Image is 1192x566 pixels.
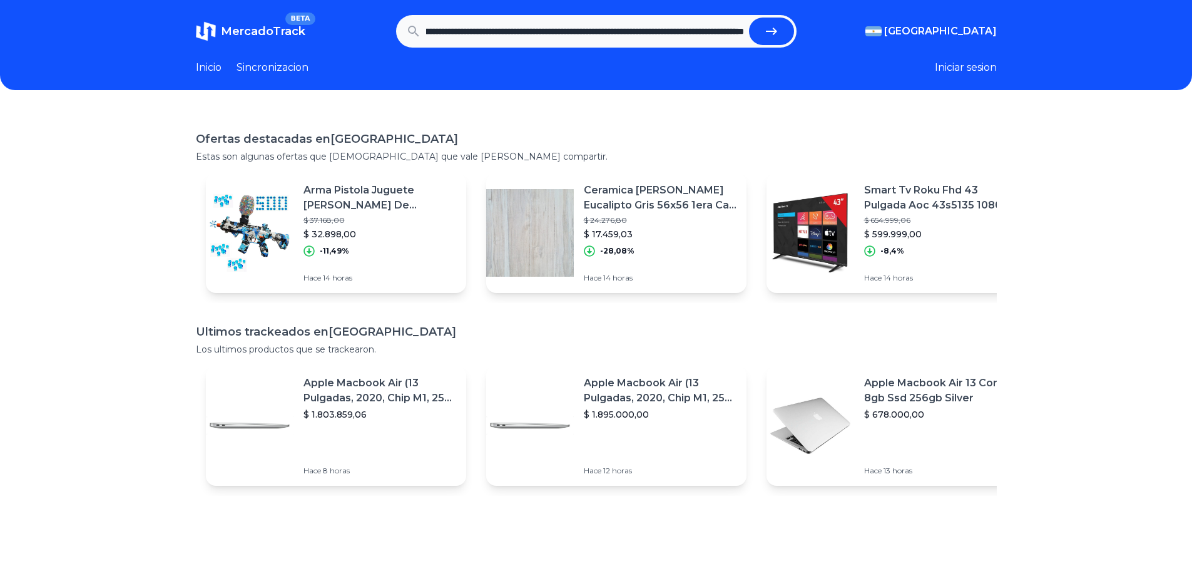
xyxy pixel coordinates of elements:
span: [GEOGRAPHIC_DATA] [884,24,997,39]
a: Featured imageCeramica [PERSON_NAME] Eucalipto Gris 56x56 1era Cal Premium$ 24.276,80$ 17.459,03-... [486,173,746,293]
p: $ 599.999,00 [864,228,1017,240]
a: MercadoTrackBETA [196,21,305,41]
a: Featured imageApple Macbook Air (13 Pulgadas, 2020, Chip M1, 256 Gb De Ssd, 8 Gb De Ram) - Plata$... [486,366,746,486]
h1: Ofertas destacadas en [GEOGRAPHIC_DATA] [196,130,997,148]
p: -11,49% [320,246,349,256]
img: Featured image [767,189,854,277]
p: $ 1.895.000,00 [584,408,736,421]
p: $ 17.459,03 [584,228,736,240]
h1: Ultimos trackeados en [GEOGRAPHIC_DATA] [196,323,997,341]
p: Apple Macbook Air 13 Core I5 8gb Ssd 256gb Silver [864,376,1017,406]
span: BETA [285,13,315,25]
p: Hace 14 horas [303,273,456,283]
a: Featured imageApple Macbook Air 13 Core I5 8gb Ssd 256gb Silver$ 678.000,00Hace 13 horas [767,366,1027,486]
p: Hace 14 horas [864,273,1017,283]
p: $ 678.000,00 [864,408,1017,421]
p: Estas son algunas ofertas que [DEMOGRAPHIC_DATA] que vale [PERSON_NAME] compartir. [196,150,997,163]
button: [GEOGRAPHIC_DATA] [865,24,997,39]
p: $ 24.276,80 [584,215,736,225]
p: $ 37.168,00 [303,215,456,225]
p: -8,4% [880,246,904,256]
p: Hace 14 horas [584,273,736,283]
span: MercadoTrack [221,24,305,38]
p: Apple Macbook Air (13 Pulgadas, 2020, Chip M1, 256 Gb De Ssd, 8 Gb De Ram) - Plata [303,376,456,406]
img: Featured image [486,382,574,470]
p: Hace 13 horas [864,466,1017,476]
img: Featured image [767,382,854,470]
p: Apple Macbook Air (13 Pulgadas, 2020, Chip M1, 256 Gb De Ssd, 8 Gb De Ram) - Plata [584,376,736,406]
a: Featured imageArma Pistola Juguete [PERSON_NAME] De Hidrogel Electrica Automatica$ 37.168,00$ 32.... [206,173,466,293]
a: Sincronizacion [237,60,308,75]
img: Argentina [865,26,882,36]
p: $ 1.803.859,06 [303,408,456,421]
p: Hace 12 horas [584,466,736,476]
a: Inicio [196,60,222,75]
img: Featured image [486,189,574,277]
p: $ 654.999,06 [864,215,1017,225]
button: Iniciar sesion [935,60,997,75]
p: $ 32.898,00 [303,228,456,240]
a: Featured imageApple Macbook Air (13 Pulgadas, 2020, Chip M1, 256 Gb De Ssd, 8 Gb De Ram) - Plata$... [206,366,466,486]
p: Smart Tv Roku Fhd 43 Pulgada Aoc 43s5135 1080p Dolby Tda Csi [864,183,1017,213]
p: Hace 8 horas [303,466,456,476]
img: Featured image [206,382,293,470]
a: Featured imageSmart Tv Roku Fhd 43 Pulgada Aoc 43s5135 1080p Dolby Tda Csi$ 654.999,06$ 599.999,0... [767,173,1027,293]
p: Ceramica [PERSON_NAME] Eucalipto Gris 56x56 1era Cal Premium [584,183,736,213]
img: MercadoTrack [196,21,216,41]
p: Los ultimos productos que se trackearon. [196,343,997,356]
p: Arma Pistola Juguete [PERSON_NAME] De Hidrogel Electrica Automatica [303,183,456,213]
img: Featured image [206,189,293,277]
p: -28,08% [600,246,634,256]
